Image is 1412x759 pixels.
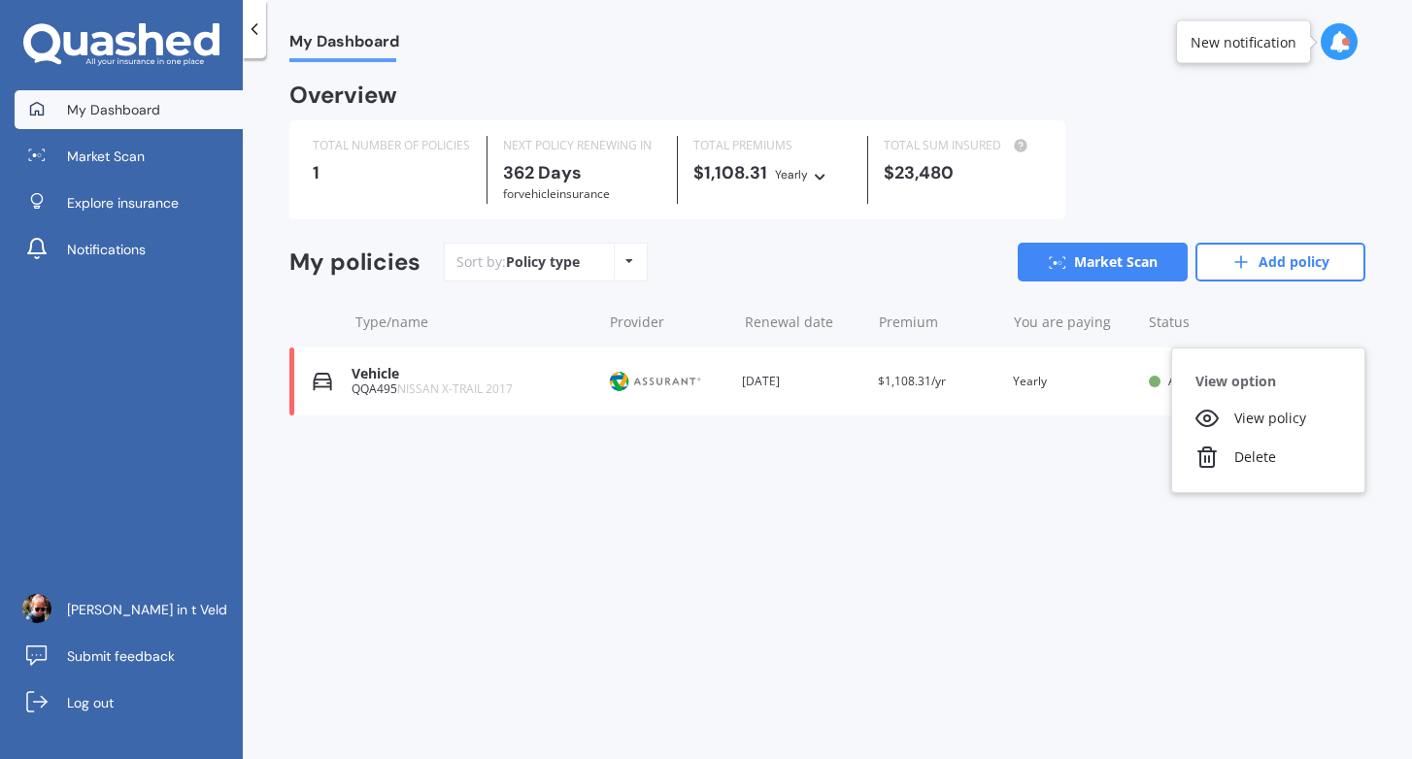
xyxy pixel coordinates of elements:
div: TOTAL SUM INSURED [884,136,1042,155]
span: My Dashboard [67,100,160,119]
a: Market Scan [1018,243,1188,281]
span: Notifications [67,240,146,259]
span: for Vehicle insurance [503,185,610,202]
div: $23,480 [884,163,1042,182]
div: You are paying [1014,313,1133,332]
div: My policies [289,248,420,277]
span: My Dashboard [289,32,399,58]
div: Delete [1172,438,1364,477]
div: Status [1149,313,1268,332]
div: Vehicle [352,366,591,382]
span: Active [1168,373,1201,389]
span: NISSAN X-TRAIL 2017 [397,380,513,397]
div: Type/name [355,313,594,332]
div: Policy type [506,252,580,272]
div: New notification [1191,32,1296,51]
div: QQA495 [352,382,591,396]
div: NEXT POLICY RENEWING IN [503,136,661,155]
div: Premium [879,313,998,332]
b: 362 Days [503,161,582,184]
a: [PERSON_NAME] in t Veld [15,590,243,629]
img: Protecta [607,363,704,400]
div: TOTAL NUMBER OF POLICIES [313,136,471,155]
img: Vehicle [313,372,332,391]
a: My Dashboard [15,90,243,129]
div: Overview [289,85,397,105]
span: Log out [67,693,114,712]
a: Add policy [1195,243,1365,281]
img: c97630cd7004cb3bfa818e0e36254001 [22,594,51,623]
div: View option [1172,364,1364,399]
div: Sort by: [456,252,580,272]
div: Renewal date [745,313,864,332]
span: Explore insurance [67,193,179,213]
div: TOTAL PREMIUMS [693,136,852,155]
span: Market Scan [67,147,145,166]
div: $1,108.31 [693,163,852,184]
a: Log out [15,683,243,722]
div: [DATE] [742,372,861,391]
a: Explore insurance [15,183,243,222]
a: Submit feedback [15,637,243,676]
div: 1 [313,163,471,182]
div: View policy [1172,399,1364,438]
span: [PERSON_NAME] in t Veld [67,600,227,619]
span: $1,108.31/yr [878,373,946,389]
div: Yearly [775,165,808,184]
div: Provider [610,313,729,332]
a: Notifications [15,230,243,269]
a: Market Scan [15,137,243,176]
div: Yearly [1013,372,1132,391]
span: Submit feedback [67,646,175,666]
